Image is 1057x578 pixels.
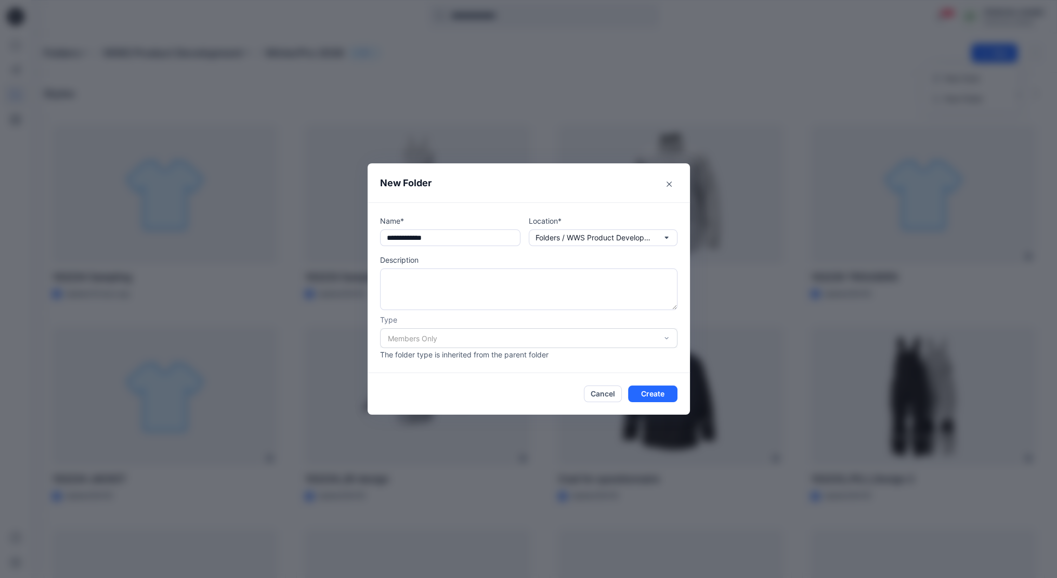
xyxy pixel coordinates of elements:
p: Description [380,254,677,265]
button: Cancel [584,386,622,402]
p: The folder type is inherited from the parent folder [380,349,677,360]
p: Folders / WWS Product Development / WinterPro 2026 [536,232,655,243]
button: Create [628,386,677,402]
header: New Folder [368,163,690,202]
p: Location* [529,215,677,226]
p: Name* [380,215,520,226]
button: Close [661,176,677,192]
button: Folders / WWS Product Development / WinterPro 2026 [529,229,677,246]
p: Type [380,314,677,325]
